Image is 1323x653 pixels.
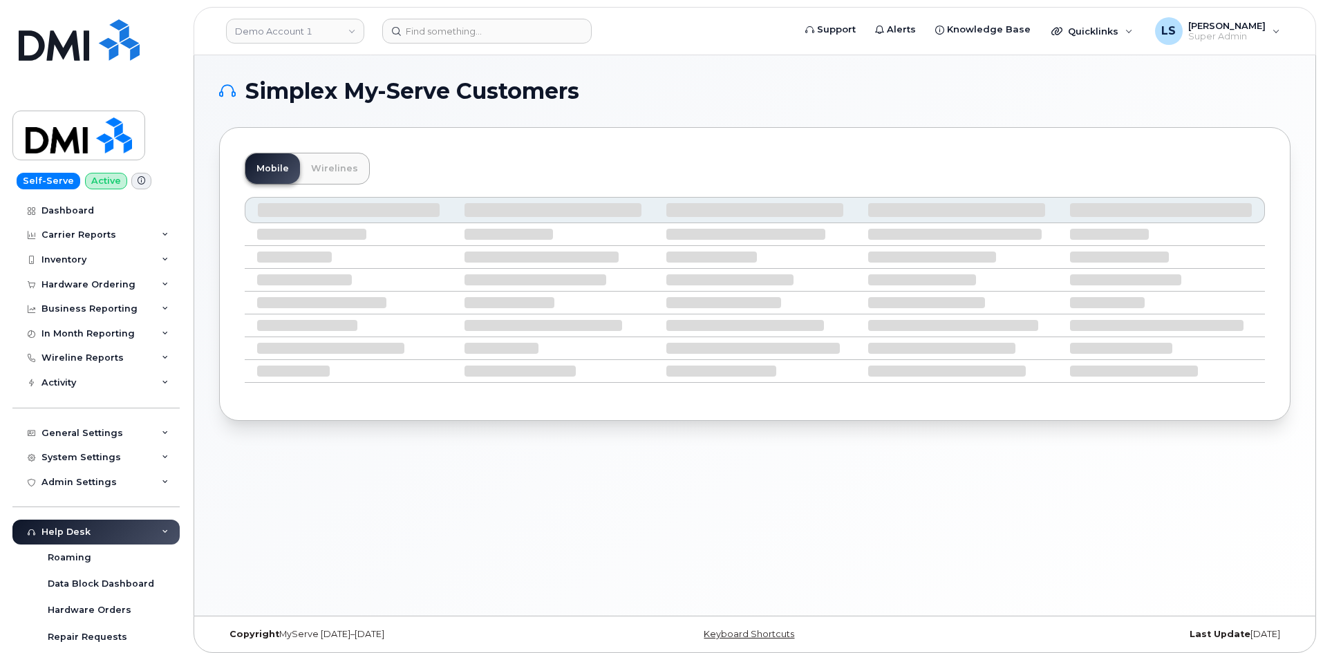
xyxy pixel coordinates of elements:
[933,629,1291,640] div: [DATE]
[219,629,576,640] div: MyServe [DATE]–[DATE]
[245,81,579,102] span: Simplex My-Serve Customers
[704,629,794,639] a: Keyboard Shortcuts
[300,153,369,184] a: Wirelines
[229,629,279,639] strong: Copyright
[1190,629,1250,639] strong: Last Update
[245,153,300,184] a: Mobile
